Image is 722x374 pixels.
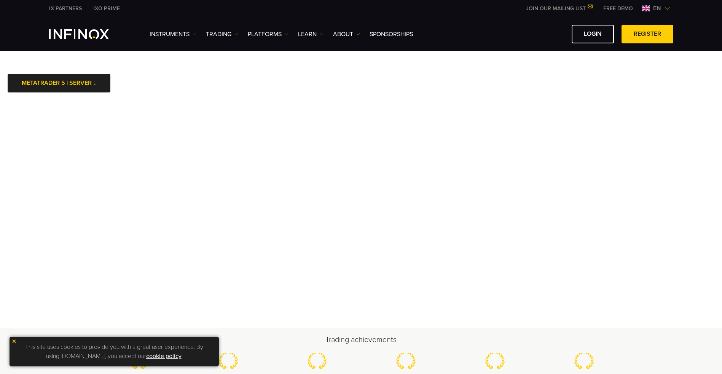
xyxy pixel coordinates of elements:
[248,30,288,39] a: PLATFORMS
[49,29,127,39] a: INFINOX Logo
[13,341,215,363] p: This site uses cookies to provide you with a great user experience. By using [DOMAIN_NAME], you a...
[95,334,628,345] h2: Trading achievements
[146,352,182,360] a: cookie policy
[650,4,664,13] span: en
[370,30,413,39] a: SPONSORSHIPS
[8,74,110,92] a: METATRADER 5 | SERVER ↓
[622,25,673,43] a: REGISTER
[572,25,614,43] a: LOGIN
[206,30,238,39] a: TRADING
[520,5,598,12] a: JOIN OUR MAILING LIST
[333,30,360,39] a: ABOUT
[598,5,639,13] a: INFINOX MENU
[11,339,17,344] img: yellow close icon
[88,5,126,13] a: INFINOX
[298,30,324,39] a: Learn
[43,5,88,13] a: INFINOX
[150,30,196,39] a: Instruments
